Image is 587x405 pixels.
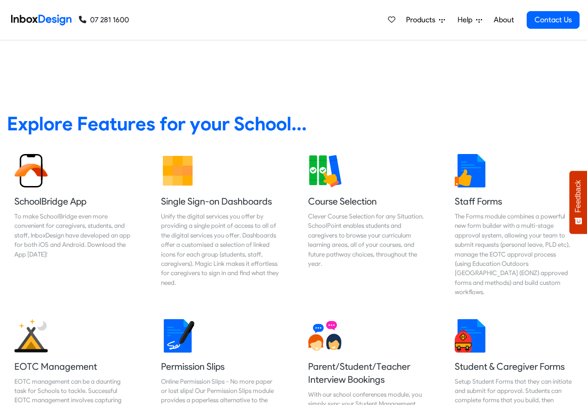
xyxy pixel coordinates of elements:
img: 2022_01_13_icon_grid.svg [161,154,194,187]
h5: Student & Caregiver Forms [455,360,573,373]
a: Products [402,11,449,29]
h5: Single Sign-on Dashboards [161,195,279,208]
a: SchoolBridge App To make SchoolBridge even more convenient for caregivers, students, and staff, I... [7,147,140,304]
button: Feedback - Show survey [569,171,587,234]
img: 2022_01_13_icon_thumbsup.svg [455,154,488,187]
img: 2022_01_18_icon_signature.svg [161,319,194,353]
h5: Permission Slips [161,360,279,373]
img: 2022_01_13_icon_sb_app.svg [14,154,48,187]
img: 2022_01_13_icon_conversation.svg [308,319,342,353]
span: Products [406,14,439,26]
div: The Forms module combines a powerful new form builder with a multi-stage approval system, allowin... [455,212,573,297]
span: Feedback [574,180,582,212]
span: Help [458,14,476,26]
heading: Explore Features for your School... [7,112,580,135]
a: Contact Us [527,11,580,29]
a: Staff Forms The Forms module combines a powerful new form builder with a multi-stage approval sys... [447,147,580,304]
div: Clever Course Selection for any Situation. SchoolPoint enables students and caregivers to browse ... [308,212,426,268]
a: About [491,11,516,29]
a: Single Sign-on Dashboards Unify the digital services you offer by providing a single point of acc... [154,147,286,304]
h5: Parent/Student/Teacher Interview Bookings [308,360,426,386]
h5: Staff Forms [455,195,573,208]
div: To make SchoolBridge even more convenient for caregivers, students, and staff, InboxDesign have d... [14,212,132,259]
a: 07 281 1600 [79,14,129,26]
a: Help [454,11,486,29]
img: 2022_01_13_icon_student_form.svg [455,319,488,353]
h5: SchoolBridge App [14,195,132,208]
img: 2022_01_13_icon_course_selection.svg [308,154,342,187]
h5: EOTC Management [14,360,132,373]
div: Unify the digital services you offer by providing a single point of access to all of the digital ... [161,212,279,287]
a: Course Selection Clever Course Selection for any Situation. SchoolPoint enables students and care... [301,147,433,304]
h5: Course Selection [308,195,426,208]
img: 2022_01_25_icon_eonz.svg [14,319,48,353]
